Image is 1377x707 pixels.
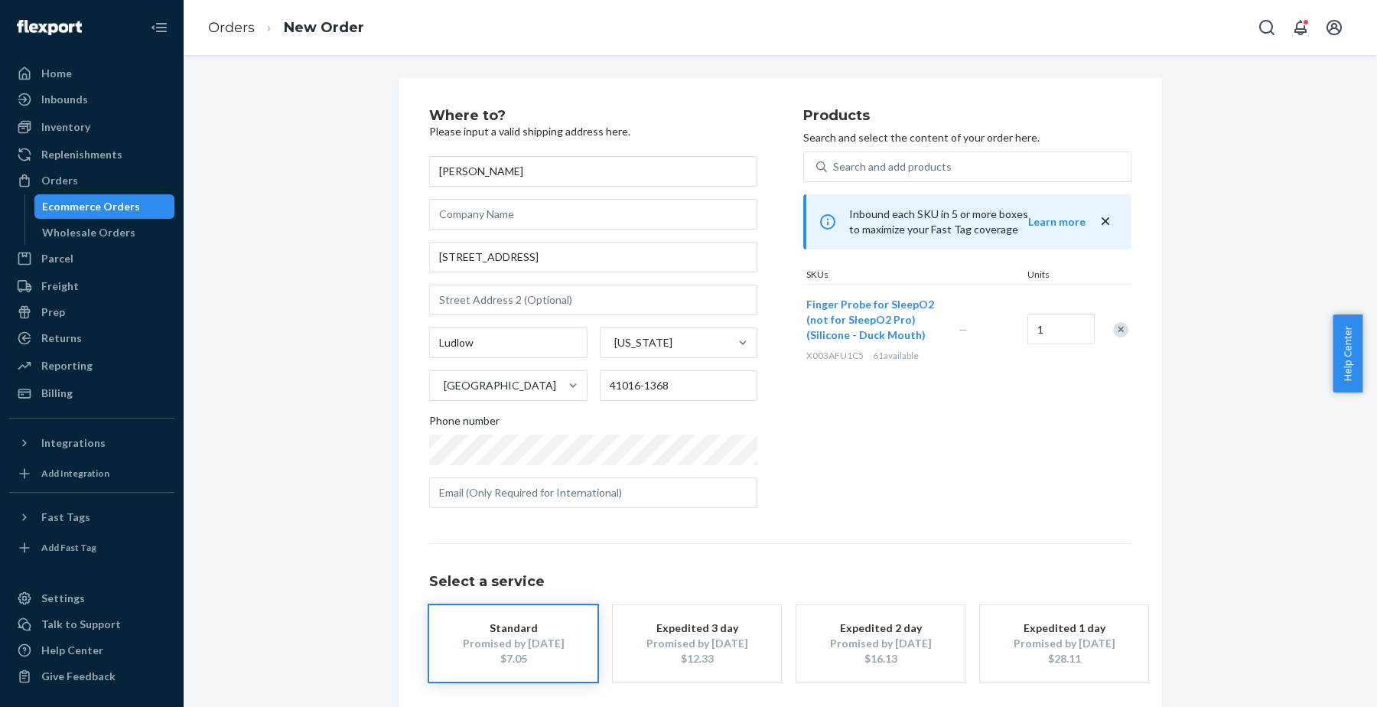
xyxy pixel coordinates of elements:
div: Replenishments [41,147,122,162]
div: Inventory [41,119,90,135]
a: Billing [9,381,174,406]
a: Help Center [9,638,174,663]
input: [US_STATE] [613,335,614,350]
a: Add Integration [9,461,174,486]
div: Units [1024,268,1093,284]
button: close [1098,213,1113,230]
a: Parcel [9,246,174,271]
input: City [429,327,588,358]
p: Please input a valid shipping address here. [429,124,757,139]
input: Email (Only Required for International) [429,477,757,508]
div: Settings [41,591,85,606]
div: Returns [41,331,82,346]
span: — [959,323,968,336]
div: Remove Item [1113,322,1128,337]
h2: Where to? [429,109,757,124]
button: Integrations [9,431,174,455]
div: Promised by [DATE] [636,636,758,651]
button: StandardPromised by [DATE]$7.05 [429,605,597,682]
a: Replenishments [9,142,174,167]
input: Street Address 2 (Optional) [429,285,757,315]
div: Prep [41,305,65,320]
button: Learn more [1028,214,1086,230]
input: First & Last Name [429,156,757,187]
div: Wholesale Orders [42,225,135,240]
button: Open account menu [1319,12,1349,43]
div: Standard [452,621,575,636]
p: Search and select the content of your order here. [803,130,1131,145]
div: Promised by [DATE] [819,636,942,651]
div: Orders [41,173,78,188]
div: Parcel [41,251,73,266]
a: Add Fast Tag [9,536,174,560]
span: X003AFU1C5 [806,350,864,361]
h2: Products [803,109,1131,124]
button: Expedited 2 dayPromised by [DATE]$16.13 [796,605,965,682]
span: Finger Probe for SleepO2 (not for SleepO2 Pro) (Silicone - Duck Mouth) [806,298,934,341]
div: $16.13 [819,651,942,666]
a: Settings [9,586,174,611]
button: Help Center [1333,314,1362,393]
button: Expedited 1 dayPromised by [DATE]$28.11 [980,605,1148,682]
div: Expedited 1 day [1003,621,1125,636]
a: Reporting [9,353,174,378]
input: [GEOGRAPHIC_DATA] [442,378,444,393]
a: Talk to Support [9,612,174,637]
div: Talk to Support [41,617,121,632]
div: Add Integration [41,467,109,480]
input: Company Name [429,199,757,230]
div: Ecommerce Orders [42,199,140,214]
a: Ecommerce Orders [34,194,175,219]
div: $28.11 [1003,651,1125,666]
a: Inbounds [9,87,174,112]
div: Promised by [DATE] [1003,636,1125,651]
input: Street Address [429,242,757,272]
img: Flexport logo [17,20,82,35]
div: Help Center [41,643,103,658]
div: Promised by [DATE] [452,636,575,651]
a: Inventory [9,115,174,139]
div: Billing [41,386,73,401]
a: Home [9,61,174,86]
div: Reporting [41,358,93,373]
div: Fast Tags [41,510,90,525]
input: Quantity [1027,314,1095,344]
div: Inbounds [41,92,88,107]
a: Orders [208,19,255,36]
a: Wholesale Orders [34,220,175,245]
a: Orders [9,168,174,193]
button: Finger Probe for SleepO2 (not for SleepO2 Pro) (Silicone - Duck Mouth) [806,297,940,343]
div: Search and add products [833,159,952,174]
button: Expedited 3 dayPromised by [DATE]$12.33 [613,605,781,682]
div: Expedited 3 day [636,621,758,636]
div: $12.33 [636,651,758,666]
input: ZIP Code [600,370,758,401]
span: 61 available [873,350,919,361]
h1: Select a service [429,575,1131,590]
div: Freight [41,279,79,294]
button: Close Navigation [144,12,174,43]
div: $7.05 [452,651,575,666]
div: [GEOGRAPHIC_DATA] [444,378,556,393]
a: Returns [9,326,174,350]
button: Open notifications [1285,12,1316,43]
span: Phone number [429,413,500,435]
button: Give Feedback [9,664,174,689]
div: Expedited 2 day [819,621,942,636]
div: SKUs [803,268,1024,284]
a: Freight [9,274,174,298]
div: [US_STATE] [614,335,672,350]
div: Give Feedback [41,669,116,684]
a: New Order [284,19,364,36]
button: Open Search Box [1252,12,1282,43]
button: Fast Tags [9,505,174,529]
a: Prep [9,300,174,324]
ol: breadcrumbs [196,5,376,50]
div: Add Fast Tag [41,541,96,554]
div: Home [41,66,72,81]
div: Inbound each SKU in 5 or more boxes to maximize your Fast Tag coverage [803,194,1131,249]
div: Integrations [41,435,106,451]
